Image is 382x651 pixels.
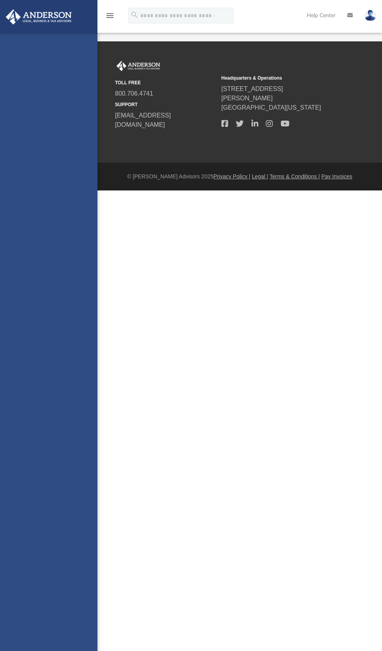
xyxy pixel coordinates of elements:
a: Terms & Conditions | [270,173,320,180]
a: [GEOGRAPHIC_DATA][US_STATE] [221,104,321,111]
img: Anderson Advisors Platinum Portal [115,61,162,71]
a: [EMAIL_ADDRESS][DOMAIN_NAME] [115,112,171,128]
i: search [130,11,139,19]
div: © [PERSON_NAME] Advisors 2025 [97,173,382,181]
a: Pay Invoices [321,173,352,180]
small: TOLL FREE [115,79,216,86]
i: menu [105,11,115,20]
small: Headquarters & Operations [221,75,322,82]
img: Anderson Advisors Platinum Portal [4,9,74,25]
a: [STREET_ADDRESS][PERSON_NAME] [221,85,283,101]
img: User Pic [364,10,376,21]
a: 800.706.4741 [115,90,153,97]
a: Legal | [252,173,268,180]
a: menu [105,15,115,20]
small: SUPPORT [115,101,216,108]
a: Privacy Policy | [214,173,251,180]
